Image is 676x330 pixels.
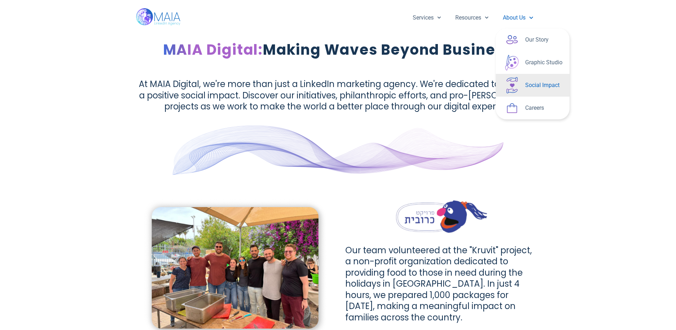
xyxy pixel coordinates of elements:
[392,199,490,238] img: kruvit heading
[406,9,540,27] nav: Menu
[496,51,570,74] a: Graphic Studio
[136,79,540,112] h2: At MAIA Digital, we're more than just a LinkedIn marketing agency. We're dedicated to creating a ...
[496,97,570,119] a: Careers
[496,74,570,97] a: Social Impact
[345,245,537,323] h2: Our team volunteered at the "Kruvit" project, a non-profit organization dedicated to providing fo...
[496,28,570,51] a: Our Story
[406,9,448,27] a: Services
[496,9,540,27] a: About Us
[136,39,540,61] h2: Making Waves Beyond Business
[496,28,570,119] ul: About Us
[448,9,496,27] a: Resources
[171,125,505,175] img: Wave
[163,40,263,60] span: MAIA Digital:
